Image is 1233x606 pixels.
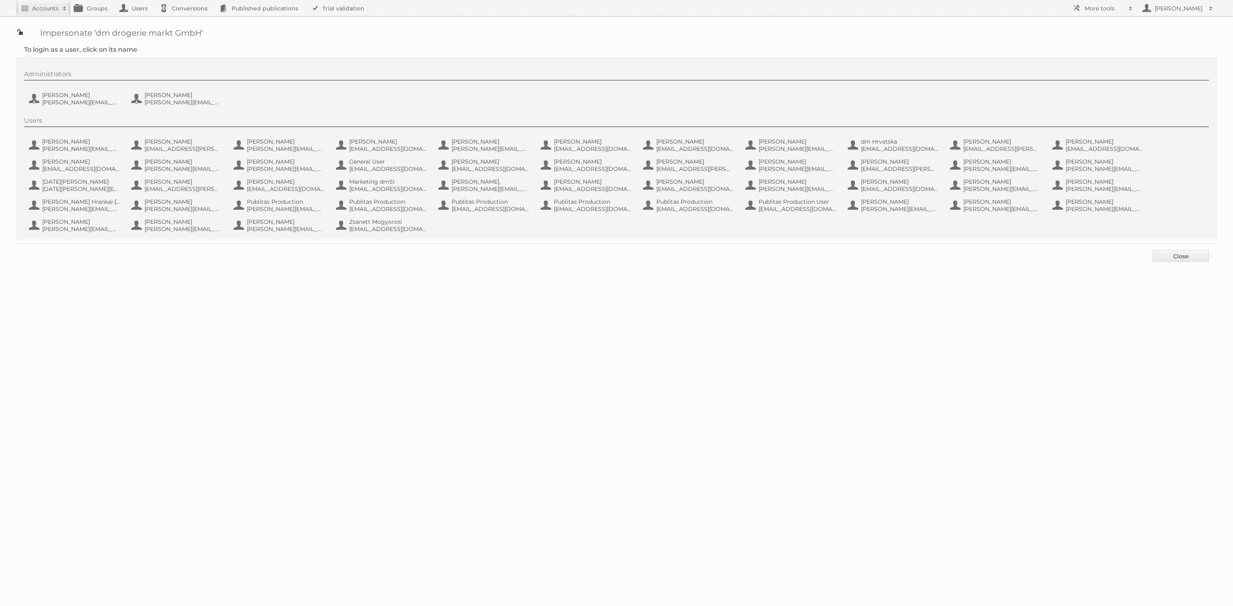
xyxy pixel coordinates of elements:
span: [EMAIL_ADDRESS][DOMAIN_NAME] [554,185,632,193]
span: [EMAIL_ADDRESS][DOMAIN_NAME] [349,165,427,172]
h1: Impersonate 'dm drogerie markt GmbH' [16,28,1217,38]
span: [PERSON_NAME] [247,138,325,145]
button: [PERSON_NAME] [PERSON_NAME][EMAIL_ADDRESS][PERSON_NAME][DOMAIN_NAME] [437,137,532,153]
span: [PERSON_NAME][EMAIL_ADDRESS][PERSON_NAME][DOMAIN_NAME] [247,225,325,233]
span: [PERSON_NAME] [42,158,120,165]
span: [PERSON_NAME] [861,198,939,205]
span: [EMAIL_ADDRESS][DOMAIN_NAME] [247,185,325,193]
span: [PERSON_NAME] [144,158,222,165]
span: [PERSON_NAME][EMAIL_ADDRESS][DOMAIN_NAME] [452,185,529,193]
button: Publitas Production [EMAIL_ADDRESS][DOMAIN_NAME] [642,197,737,213]
span: [PERSON_NAME] [759,178,836,185]
button: Publitas Production User [EMAIL_ADDRESS][DOMAIN_NAME] [745,197,839,213]
span: [EMAIL_ADDRESS][PERSON_NAME][DOMAIN_NAME] [861,165,939,172]
span: [PERSON_NAME] [247,218,325,225]
h2: [PERSON_NAME] [1153,4,1205,12]
span: [PERSON_NAME][EMAIL_ADDRESS][PERSON_NAME][DOMAIN_NAME] [42,99,120,106]
span: [PERSON_NAME] [247,158,325,165]
span: [EMAIL_ADDRESS][DOMAIN_NAME] [656,205,734,213]
span: [PERSON_NAME] [861,158,939,165]
span: General User [349,158,427,165]
button: [PERSON_NAME] [PERSON_NAME][EMAIL_ADDRESS][DOMAIN_NAME] [130,197,225,213]
span: [EMAIL_ADDRESS][DOMAIN_NAME] [452,205,529,213]
button: [PERSON_NAME] [EMAIL_ADDRESS][DOMAIN_NAME] [540,177,634,193]
span: [PERSON_NAME][EMAIL_ADDRESS][PERSON_NAME][DOMAIN_NAME] [452,145,529,152]
button: [DATE][PERSON_NAME] [DATE][PERSON_NAME][EMAIL_ADDRESS][DOMAIN_NAME] [28,177,122,193]
button: General User [EMAIL_ADDRESS][DOMAIN_NAME] [335,157,429,173]
button: [PERSON_NAME] [EMAIL_ADDRESS][DOMAIN_NAME] [1052,137,1146,153]
span: [PERSON_NAME] [1066,178,1143,185]
span: [PERSON_NAME] [247,178,325,185]
button: [PERSON_NAME] [EMAIL_ADDRESS][DOMAIN_NAME] [540,137,634,153]
span: [PERSON_NAME][EMAIL_ADDRESS][DOMAIN_NAME] [247,165,325,172]
span: [PERSON_NAME][EMAIL_ADDRESS][DOMAIN_NAME] [963,185,1041,193]
span: [PERSON_NAME] [963,178,1041,185]
button: Publitas Production [EMAIL_ADDRESS][DOMAIN_NAME] [335,197,429,213]
span: Publitas Production User [759,198,836,205]
span: [PERSON_NAME][EMAIL_ADDRESS][DOMAIN_NAME] [144,225,222,233]
span: [PERSON_NAME][EMAIL_ADDRESS][PERSON_NAME][DOMAIN_NAME] [144,99,222,106]
span: [PERSON_NAME], [452,178,529,185]
span: [PERSON_NAME] [554,158,632,165]
span: [PERSON_NAME] [656,138,734,145]
span: [PERSON_NAME] Hrankai-[PERSON_NAME] [42,198,120,205]
span: [PERSON_NAME] [963,158,1041,165]
span: [PERSON_NAME] [1066,158,1143,165]
button: [PERSON_NAME] [PERSON_NAME][EMAIL_ADDRESS][PERSON_NAME][DOMAIN_NAME] [949,157,1044,173]
button: [PERSON_NAME] [PERSON_NAME][EMAIL_ADDRESS][PERSON_NAME][DOMAIN_NAME] [130,91,225,107]
span: [PERSON_NAME] [349,138,427,145]
span: [EMAIL_ADDRESS][PERSON_NAME][DOMAIN_NAME] [963,145,1041,152]
span: [PERSON_NAME][EMAIL_ADDRESS][DOMAIN_NAME] [42,225,120,233]
span: [PERSON_NAME] [759,138,836,145]
button: [PERSON_NAME] [PERSON_NAME][EMAIL_ADDRESS][PERSON_NAME][DOMAIN_NAME] [233,137,327,153]
span: [PERSON_NAME][EMAIL_ADDRESS][PERSON_NAME][DOMAIN_NAME] [759,185,836,193]
span: [EMAIL_ADDRESS][DOMAIN_NAME] [554,205,632,213]
button: [PERSON_NAME] [PERSON_NAME][EMAIL_ADDRESS][DOMAIN_NAME] [745,137,839,153]
button: [PERSON_NAME] [EMAIL_ADDRESS][PERSON_NAME][DOMAIN_NAME] [642,157,737,173]
div: Administrators [24,70,1209,81]
span: [PERSON_NAME][EMAIL_ADDRESS][PERSON_NAME][DOMAIN_NAME] [1066,185,1143,193]
span: [PERSON_NAME] [144,218,222,225]
span: [DATE][PERSON_NAME] [42,178,120,185]
span: [EMAIL_ADDRESS][DOMAIN_NAME] [452,165,529,172]
span: [PERSON_NAME] [554,178,632,185]
button: [PERSON_NAME] [EMAIL_ADDRESS][DOMAIN_NAME] [642,137,737,153]
button: [PERSON_NAME] [EMAIL_ADDRESS][DOMAIN_NAME] [847,177,941,193]
button: [PERSON_NAME] [PERSON_NAME][EMAIL_ADDRESS][PERSON_NAME][DOMAIN_NAME] [28,91,122,107]
span: Publitas Production [247,198,325,205]
h2: Accounts [32,4,59,12]
button: [PERSON_NAME] [PERSON_NAME][EMAIL_ADDRESS][DOMAIN_NAME] [1052,197,1146,213]
span: [PERSON_NAME] [1066,138,1143,145]
button: [PERSON_NAME] [EMAIL_ADDRESS][DOMAIN_NAME] [335,137,429,153]
span: [EMAIL_ADDRESS][DOMAIN_NAME] [554,165,632,172]
button: [PERSON_NAME] [PERSON_NAME][EMAIL_ADDRESS][DOMAIN_NAME] [28,137,122,153]
span: [PERSON_NAME] [144,198,222,205]
legend: To login as a user, click on its name [24,46,137,53]
span: [EMAIL_ADDRESS][DOMAIN_NAME] [349,185,427,193]
span: [PERSON_NAME] [656,158,734,165]
button: [PERSON_NAME] [EMAIL_ADDRESS][DOMAIN_NAME] [233,177,327,193]
span: [PERSON_NAME][EMAIL_ADDRESS][DOMAIN_NAME] [144,165,222,172]
span: [EMAIL_ADDRESS][DOMAIN_NAME] [759,205,836,213]
span: Publitas Production [452,198,529,205]
span: [EMAIL_ADDRESS][DOMAIN_NAME] [861,185,939,193]
span: [PERSON_NAME] [144,178,222,185]
span: [EMAIL_ADDRESS][DOMAIN_NAME] [554,145,632,152]
span: [PERSON_NAME][EMAIL_ADDRESS][DOMAIN_NAME] [759,145,836,152]
span: Publitas Production [349,198,427,205]
span: [PERSON_NAME] [42,218,120,225]
span: [PERSON_NAME] [1066,198,1143,205]
span: [EMAIL_ADDRESS][DOMAIN_NAME] [349,225,427,233]
button: [PERSON_NAME] [PERSON_NAME][EMAIL_ADDRESS][DOMAIN_NAME] [130,217,225,233]
span: [PERSON_NAME][EMAIL_ADDRESS][DOMAIN_NAME] [1066,205,1143,213]
button: [PERSON_NAME] [EMAIL_ADDRESS][DOMAIN_NAME] [540,157,634,173]
span: [EMAIL_ADDRESS][DOMAIN_NAME] [861,145,939,152]
span: [PERSON_NAME][EMAIL_ADDRESS][DOMAIN_NAME] [42,145,120,152]
button: [PERSON_NAME] [PERSON_NAME][EMAIL_ADDRESS][PERSON_NAME][DOMAIN_NAME] [949,197,1044,213]
span: [EMAIL_ADDRESS][DOMAIN_NAME] [656,145,734,152]
span: [EMAIL_ADDRESS][DOMAIN_NAME] [349,205,427,213]
span: [PERSON_NAME][EMAIL_ADDRESS][DOMAIN_NAME] [1066,165,1143,172]
button: [PERSON_NAME] [PERSON_NAME][EMAIL_ADDRESS][DOMAIN_NAME] [1052,157,1146,173]
span: [PERSON_NAME] [759,158,836,165]
button: Zsanett Mogyorosi [EMAIL_ADDRESS][DOMAIN_NAME] [335,217,429,233]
